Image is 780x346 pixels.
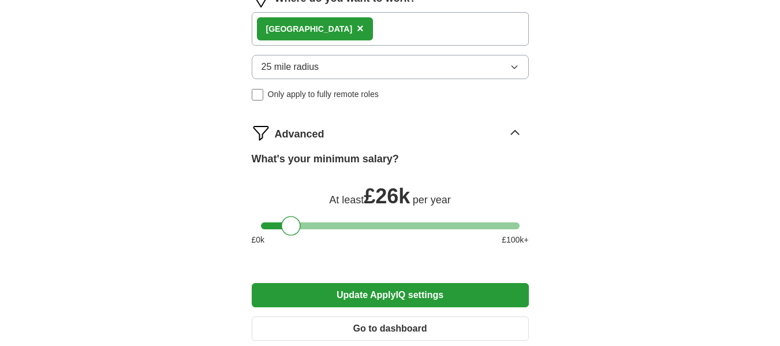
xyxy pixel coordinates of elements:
[252,55,529,79] button: 25 mile radius
[357,20,364,38] button: ×
[502,234,528,246] span: £ 100 k+
[252,283,529,307] button: Update ApplyIQ settings
[275,127,324,142] span: Advanced
[268,88,379,101] span: Only apply to fully remote roles
[252,234,265,246] span: £ 0 k
[252,89,263,101] input: Only apply to fully remote roles
[357,22,364,35] span: ×
[266,23,353,35] div: [GEOGRAPHIC_DATA]
[262,60,319,74] span: 25 mile radius
[329,194,364,206] span: At least
[252,124,270,142] img: filter
[364,184,410,208] span: £ 26k
[252,151,399,167] label: What's your minimum salary?
[252,317,529,341] button: Go to dashboard
[413,194,451,206] span: per year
